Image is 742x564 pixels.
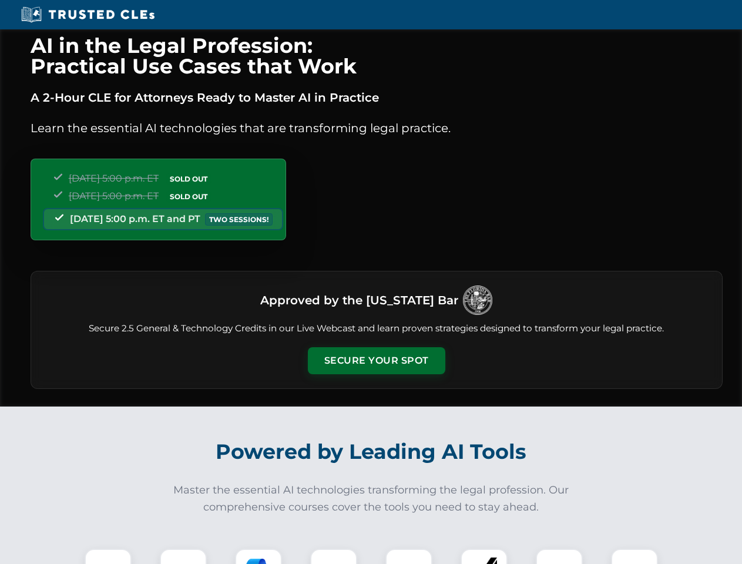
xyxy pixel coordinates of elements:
p: Secure 2.5 General & Technology Credits in our Live Webcast and learn proven strategies designed ... [45,322,708,335]
span: SOLD OUT [166,173,211,185]
img: Trusted CLEs [18,6,158,23]
span: SOLD OUT [166,190,211,203]
span: [DATE] 5:00 p.m. ET [69,190,159,202]
h3: Approved by the [US_STATE] Bar [260,290,458,311]
p: A 2-Hour CLE for Attorneys Ready to Master AI in Practice [31,88,723,107]
img: Logo [463,286,492,315]
h2: Powered by Leading AI Tools [46,431,697,472]
p: Master the essential AI technologies transforming the legal profession. Our comprehensive courses... [166,482,577,516]
button: Secure Your Spot [308,347,445,374]
h1: AI in the Legal Profession: Practical Use Cases that Work [31,35,723,76]
p: Learn the essential AI technologies that are transforming legal practice. [31,119,723,137]
span: [DATE] 5:00 p.m. ET [69,173,159,184]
